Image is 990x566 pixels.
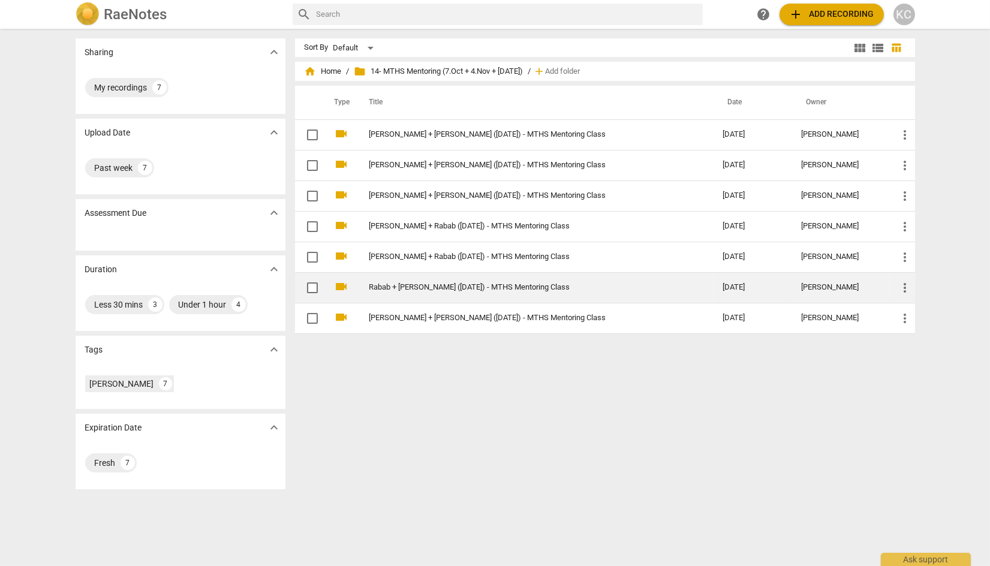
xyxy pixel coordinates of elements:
span: videocam [335,157,349,171]
span: add [534,65,546,77]
div: Past week [95,162,133,174]
span: expand_more [267,342,281,357]
a: [PERSON_NAME] + Rabab ([DATE]) - MTHS Mentoring Class [369,222,680,231]
h2: RaeNotes [104,6,167,23]
span: videocam [335,249,349,263]
button: Show more [265,43,283,61]
div: [PERSON_NAME] [801,161,878,170]
a: Help [753,4,775,25]
div: Ask support [881,553,971,566]
span: folder [354,65,366,77]
span: / [528,67,531,76]
a: LogoRaeNotes [76,2,283,26]
a: [PERSON_NAME] + Rabab ([DATE]) - MTHS Mentoring Class [369,252,680,261]
a: [PERSON_NAME] + [PERSON_NAME] ([DATE]) - MTHS Mentoring Class [369,161,680,170]
p: Assessment Due [85,207,147,219]
span: expand_more [267,262,281,276]
div: [PERSON_NAME] [801,314,878,323]
span: 14- MTHS Mentoring (7.Oct + 4.Nov + [DATE]) [354,65,523,77]
div: Fresh [95,457,116,469]
button: Show more [265,341,283,359]
td: [DATE] [713,303,792,333]
span: videocam [335,310,349,324]
span: videocam [335,188,349,202]
span: Add recording [789,7,874,22]
div: Default [333,38,378,58]
div: Under 1 hour [179,299,227,311]
input: Search [317,5,698,24]
th: Type [325,86,355,119]
div: 7 [121,456,135,470]
div: [PERSON_NAME] [801,191,878,200]
span: more_vert [898,128,913,142]
span: add [789,7,804,22]
button: Table view [887,39,905,57]
button: Show more [265,204,283,222]
a: [PERSON_NAME] + [PERSON_NAME] ([DATE]) - MTHS Mentoring Class [369,314,680,323]
td: [DATE] [713,150,792,180]
div: [PERSON_NAME] [801,283,878,292]
span: more_vert [898,158,913,173]
td: [DATE] [713,272,792,303]
span: Add folder [546,67,580,76]
div: 4 [231,297,246,312]
th: Title [355,86,714,119]
a: [PERSON_NAME] + [PERSON_NAME] ([DATE]) - MTHS Mentoring Class [369,191,680,200]
span: more_vert [898,219,913,234]
span: help [757,7,771,22]
span: more_vert [898,281,913,295]
button: Tile view [851,39,869,57]
button: Show more [265,419,283,436]
p: Upload Date [85,127,131,139]
span: view_list [871,41,886,55]
div: 7 [159,377,172,390]
img: Logo [76,2,100,26]
div: 7 [152,80,167,95]
div: Sort By [305,43,329,52]
span: view_module [853,41,868,55]
button: Show more [265,260,283,278]
td: [DATE] [713,180,792,211]
span: videocam [335,218,349,233]
a: [PERSON_NAME] + [PERSON_NAME] ([DATE]) - MTHS Mentoring Class [369,130,680,139]
span: more_vert [898,311,913,326]
span: home [305,65,317,77]
div: [PERSON_NAME] [801,222,878,231]
p: Expiration Date [85,422,142,434]
p: Sharing [85,46,114,59]
span: videocam [335,279,349,294]
span: more_vert [898,189,913,203]
button: List view [869,39,887,57]
td: [DATE] [713,211,792,242]
span: more_vert [898,250,913,264]
span: expand_more [267,420,281,435]
p: Duration [85,263,118,276]
span: expand_more [267,125,281,140]
a: Rabab + [PERSON_NAME] ([DATE]) - MTHS Mentoring Class [369,283,680,292]
span: table_chart [890,42,902,53]
div: Less 30 mins [95,299,143,311]
th: Date [713,86,792,119]
div: [PERSON_NAME] [90,378,154,390]
div: 7 [138,161,152,175]
div: [PERSON_NAME] [801,130,878,139]
span: videocam [335,127,349,141]
p: Tags [85,344,103,356]
span: search [297,7,312,22]
td: [DATE] [713,242,792,272]
span: expand_more [267,45,281,59]
td: [DATE] [713,119,792,150]
div: 3 [148,297,163,312]
span: / [347,67,350,76]
div: My recordings [95,82,148,94]
th: Owner [792,86,888,119]
button: KC [893,4,915,25]
span: Home [305,65,342,77]
span: expand_more [267,206,281,220]
button: Upload [780,4,884,25]
button: Show more [265,124,283,141]
div: [PERSON_NAME] [801,252,878,261]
